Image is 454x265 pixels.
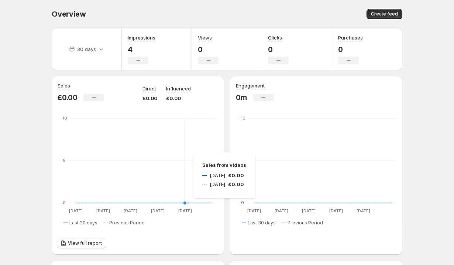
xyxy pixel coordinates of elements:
[142,94,157,102] p: £0.00
[128,45,155,54] p: 4
[371,11,398,17] span: Create feed
[236,82,265,89] h3: Engagement
[166,94,191,102] p: £0.00
[151,208,165,213] text: [DATE]
[241,158,244,163] text: 5
[357,208,370,213] text: [DATE]
[96,208,110,213] text: [DATE]
[124,208,137,213] text: [DATE]
[275,208,288,213] text: [DATE]
[236,93,247,102] p: 0m
[58,238,106,248] a: View full report
[52,10,86,18] span: Overview
[69,220,97,226] span: Last 30 days
[63,158,65,163] text: 5
[302,208,316,213] text: [DATE]
[68,240,102,246] span: View full report
[338,45,363,54] p: 0
[268,34,282,41] h3: Clicks
[241,116,245,121] text: 10
[77,45,96,53] p: 30 days
[63,116,67,121] text: 10
[178,208,192,213] text: [DATE]
[128,34,155,41] h3: Impressions
[198,45,219,54] p: 0
[109,220,145,226] span: Previous Period
[248,220,276,226] span: Last 30 days
[338,34,363,41] h3: Purchases
[268,45,289,54] p: 0
[166,85,191,92] p: Influenced
[247,208,261,213] text: [DATE]
[69,208,83,213] text: [DATE]
[329,208,343,213] text: [DATE]
[63,200,66,205] text: 0
[241,200,244,205] text: 0
[367,9,402,19] button: Create feed
[142,85,156,92] p: Direct
[198,34,212,41] h3: Views
[58,82,70,89] h3: Sales
[288,220,323,226] span: Previous Period
[58,93,78,102] p: £0.00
